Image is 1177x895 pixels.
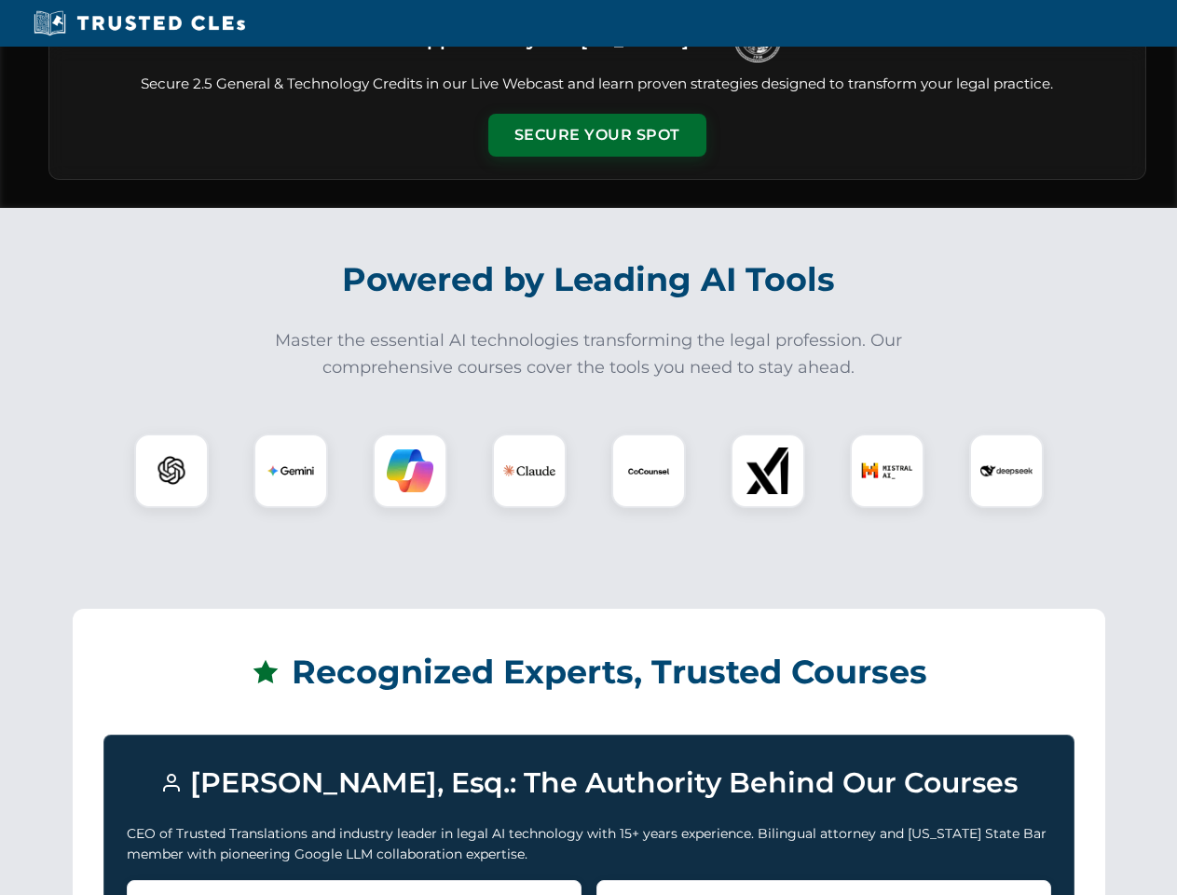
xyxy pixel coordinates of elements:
[373,434,447,508] div: Copilot
[492,434,567,508] div: Claude
[253,434,328,508] div: Gemini
[127,758,1051,808] h3: [PERSON_NAME], Esq.: The Authority Behind Our Courses
[73,247,1105,312] h2: Powered by Leading AI Tools
[263,327,915,381] p: Master the essential AI technologies transforming the legal profession. Our comprehensive courses...
[980,445,1033,497] img: DeepSeek Logo
[731,434,805,508] div: xAI
[134,434,209,508] div: ChatGPT
[127,823,1051,865] p: CEO of Trusted Translations and industry leader in legal AI technology with 15+ years experience....
[387,447,433,494] img: Copilot Logo
[611,434,686,508] div: CoCounsel
[103,640,1074,705] h2: Recognized Experts, Trusted Courses
[72,74,1123,95] p: Secure 2.5 General & Technology Credits in our Live Webcast and learn proven strategies designed ...
[861,445,913,497] img: Mistral AI Logo
[969,434,1044,508] div: DeepSeek
[625,447,672,494] img: CoCounsel Logo
[488,114,706,157] button: Secure Your Spot
[144,444,198,498] img: ChatGPT Logo
[28,9,251,37] img: Trusted CLEs
[745,447,791,494] img: xAI Logo
[503,445,555,497] img: Claude Logo
[850,434,924,508] div: Mistral AI
[267,447,314,494] img: Gemini Logo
